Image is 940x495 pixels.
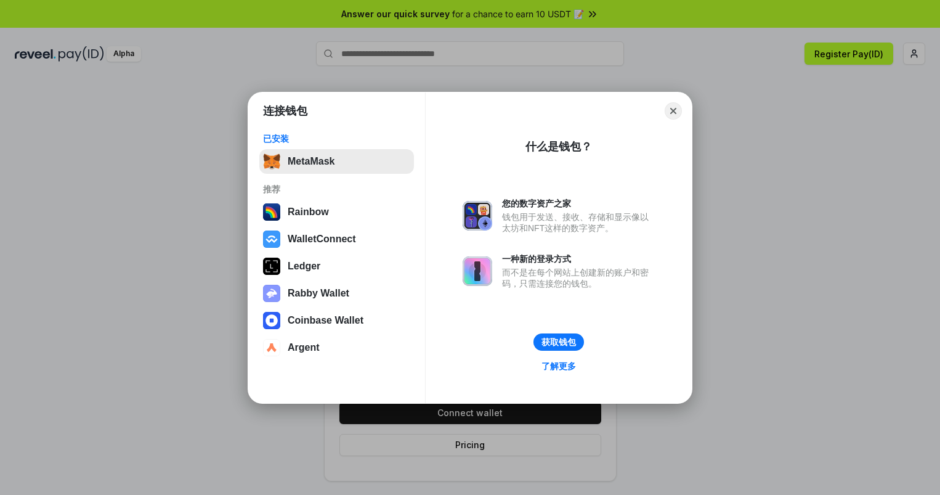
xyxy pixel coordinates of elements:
div: 而不是在每个网站上创建新的账户和密码，只需连接您的钱包。 [502,267,655,289]
button: Ledger [259,254,414,279]
div: 推荐 [263,184,410,195]
div: Argent [288,342,320,353]
button: 获取钱包 [533,333,584,351]
img: svg+xml,%3Csvg%20xmlns%3D%22http%3A%2F%2Fwww.w3.org%2F2000%2Fsvg%22%20width%3D%2228%22%20height%3... [263,258,280,275]
a: 了解更多 [534,358,583,374]
h1: 连接钱包 [263,104,307,118]
div: 获取钱包 [541,337,576,348]
img: svg+xml,%3Csvg%20width%3D%22120%22%20height%3D%22120%22%20viewBox%3D%220%200%20120%20120%22%20fil... [263,203,280,221]
div: 了解更多 [541,361,576,372]
div: 已安装 [263,133,410,144]
img: svg+xml,%3Csvg%20xmlns%3D%22http%3A%2F%2Fwww.w3.org%2F2000%2Fsvg%22%20fill%3D%22none%22%20viewBox... [263,285,280,302]
div: 一种新的登录方式 [502,253,655,264]
button: Coinbase Wallet [259,308,414,333]
img: svg+xml,%3Csvg%20fill%3D%22none%22%20height%3D%2233%22%20viewBox%3D%220%200%2035%2033%22%20width%... [263,153,280,170]
div: Ledger [288,261,320,272]
img: svg+xml,%3Csvg%20xmlns%3D%22http%3A%2F%2Fwww.w3.org%2F2000%2Fsvg%22%20fill%3D%22none%22%20viewBox... [463,201,492,231]
div: 钱包用于发送、接收、存储和显示像以太坊和NFT这样的数字资产。 [502,211,655,234]
img: svg+xml,%3Csvg%20xmlns%3D%22http%3A%2F%2Fwww.w3.org%2F2000%2Fsvg%22%20fill%3D%22none%22%20viewBox... [463,256,492,286]
button: Close [665,102,682,120]
img: svg+xml,%3Csvg%20width%3D%2228%22%20height%3D%2228%22%20viewBox%3D%220%200%2028%2028%22%20fill%3D... [263,231,280,248]
div: MetaMask [288,156,334,167]
div: Coinbase Wallet [288,315,363,326]
img: svg+xml,%3Csvg%20width%3D%2228%22%20height%3D%2228%22%20viewBox%3D%220%200%2028%2028%22%20fill%3D... [263,339,280,356]
button: Rainbow [259,200,414,224]
button: Argent [259,335,414,360]
img: svg+xml,%3Csvg%20width%3D%2228%22%20height%3D%2228%22%20viewBox%3D%220%200%2028%2028%22%20fill%3D... [263,312,280,329]
button: Rabby Wallet [259,281,414,306]
div: Rabby Wallet [288,288,349,299]
button: WalletConnect [259,227,414,252]
div: Rainbow [288,207,329,218]
button: MetaMask [259,149,414,174]
div: WalletConnect [288,234,356,245]
div: 什么是钱包？ [525,139,592,154]
div: 您的数字资产之家 [502,198,655,209]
